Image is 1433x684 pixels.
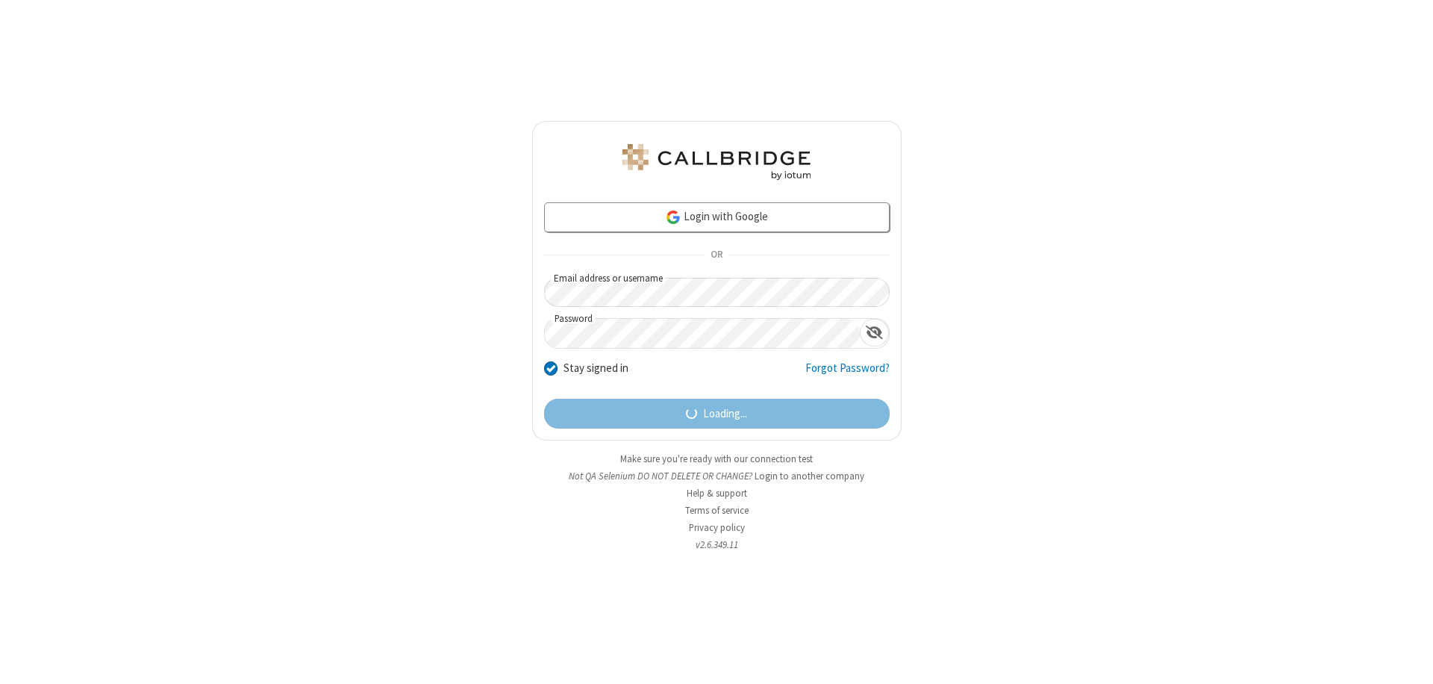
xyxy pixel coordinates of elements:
img: QA Selenium DO NOT DELETE OR CHANGE [619,144,814,180]
a: Make sure you're ready with our connection test [620,453,813,465]
input: Email address or username [544,278,890,307]
input: Password [545,319,860,348]
a: Privacy policy [689,521,745,534]
img: google-icon.png [665,209,681,226]
a: Terms of service [685,504,749,517]
a: Help & support [687,487,747,500]
span: Loading... [703,405,747,423]
li: v2.6.349.11 [532,538,902,552]
a: Login with Google [544,202,890,232]
label: Stay signed in [563,360,628,377]
li: Not QA Selenium DO NOT DELETE OR CHANGE? [532,469,902,483]
div: Show password [860,319,889,346]
a: Forgot Password? [805,360,890,388]
button: Loading... [544,399,890,429]
button: Login to another company [755,469,864,483]
iframe: Chat [1396,645,1422,674]
span: OR [705,245,728,266]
